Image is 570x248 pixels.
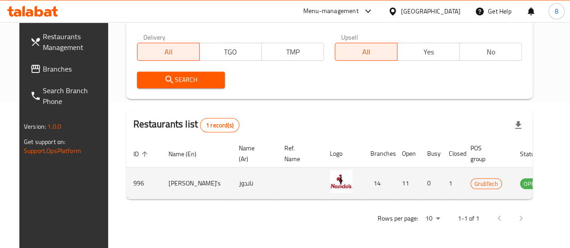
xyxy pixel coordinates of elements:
[43,63,107,74] span: Branches
[335,43,397,61] button: All
[23,26,114,58] a: Restaurants Management
[341,34,358,40] label: Upsell
[161,167,232,199] td: [PERSON_NAME]'s
[463,45,518,59] span: No
[133,149,150,159] span: ID
[169,149,208,159] span: Name (En)
[330,170,352,193] img: Nando's
[265,45,320,59] span: TMP
[442,140,463,167] th: Closed
[323,140,363,167] th: Logo
[422,212,443,225] div: Rows per page:
[471,179,502,189] span: GrubTech
[203,45,258,59] span: TGO
[378,213,418,224] p: Rows per page:
[24,145,81,157] a: Support.OpsPlatform
[126,167,161,199] td: 996
[137,43,200,61] button: All
[520,178,542,189] div: OPEN
[24,121,46,132] span: Version:
[397,43,460,61] button: Yes
[199,43,262,61] button: TGO
[284,143,312,164] span: Ref. Name
[47,121,61,132] span: 1.0.0
[24,136,65,148] span: Get support on:
[395,140,420,167] th: Open
[458,213,479,224] p: 1-1 of 1
[363,140,395,167] th: Branches
[520,149,549,159] span: Status
[363,167,395,199] td: 14
[201,121,239,130] span: 1 record(s)
[261,43,324,61] button: TMP
[401,6,461,16] div: [GEOGRAPHIC_DATA]
[141,45,196,59] span: All
[442,167,463,199] td: 1
[395,167,420,199] td: 11
[232,167,277,199] td: ناندوز
[239,143,266,164] span: Name (Ar)
[23,80,114,112] a: Search Branch Phone
[339,45,394,59] span: All
[470,143,502,164] span: POS group
[420,140,442,167] th: Busy
[23,58,114,80] a: Branches
[43,31,107,53] span: Restaurants Management
[144,74,218,86] span: Search
[303,6,359,17] div: Menu-management
[143,34,166,40] label: Delivery
[401,45,456,59] span: Yes
[133,117,239,132] h2: Restaurants list
[520,179,542,189] span: OPEN
[137,72,225,88] button: Search
[420,167,442,199] td: 0
[507,114,529,136] div: Export file
[459,43,522,61] button: No
[554,6,558,16] span: B
[43,85,107,107] span: Search Branch Phone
